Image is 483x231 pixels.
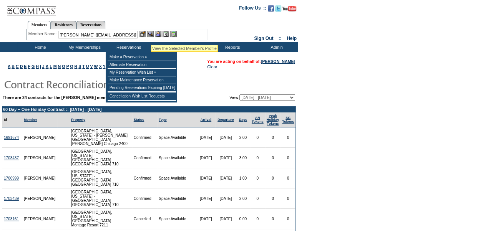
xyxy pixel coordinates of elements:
[250,148,265,168] td: 0
[70,168,132,188] td: [GEOGRAPHIC_DATA], [US_STATE] - [GEOGRAPHIC_DATA] [GEOGRAPHIC_DATA] 710
[51,21,76,29] a: Residences
[281,188,295,209] td: 0
[157,209,196,229] td: Space Available
[40,64,41,69] a: I
[70,64,73,69] a: Q
[155,31,161,37] img: Impersonate
[76,21,105,29] a: Reservations
[150,42,209,52] td: Vacation Collection
[282,8,296,12] a: Subscribe to our YouTube Channel
[108,61,176,69] td: Alternate Reservation
[108,53,176,61] td: Make a Reservation »
[132,127,158,148] td: Confirmed
[163,31,169,37] img: Reservations
[4,76,158,92] img: pgTtlContractReconciliation.gif
[132,168,158,188] td: Confirmed
[281,148,295,168] td: 0
[147,31,154,37] img: View
[139,31,146,37] img: b_edit.gif
[152,46,217,51] div: View the Selected Member's Profile
[268,8,274,12] a: Become our fan on Facebook
[66,64,69,69] a: P
[261,59,295,64] a: [PERSON_NAME]
[70,127,132,148] td: [GEOGRAPHIC_DATA], [US_STATE] - [PERSON_NAME][GEOGRAPHIC_DATA] [PERSON_NAME] Chicago 2400
[103,64,105,69] a: Y
[106,42,150,52] td: Reservations
[16,64,19,69] a: C
[4,156,19,160] a: 1703437
[275,8,281,12] a: Follow us on Twitter
[157,148,196,168] td: Space Available
[78,64,81,69] a: S
[22,209,57,229] td: [PERSON_NAME]
[46,64,49,69] a: K
[8,64,10,69] a: A
[275,5,281,12] img: Follow us on Twitter
[53,64,57,69] a: M
[22,127,57,148] td: [PERSON_NAME]
[279,36,282,41] span: ::
[265,127,281,148] td: 0
[3,95,123,100] b: There are 24 contracts for the [PERSON_NAME] membership:
[281,127,295,148] td: 0
[2,106,295,112] td: 60 Day – One Holiday Contract :: [DATE] - [DATE]
[236,209,250,229] td: 0.00
[90,64,93,69] a: V
[28,21,51,29] a: Members
[108,69,176,76] td: My Reservation Wish List »
[159,118,166,122] a: Type
[28,64,30,69] a: F
[250,168,265,188] td: 0
[157,127,196,148] td: Space Available
[132,148,158,168] td: Confirmed
[239,118,247,122] a: Days
[4,176,19,180] a: 1706999
[216,168,236,188] td: [DATE]
[94,64,98,69] a: W
[4,135,19,140] a: 1691674
[250,127,265,148] td: 0
[265,188,281,209] td: 0
[22,148,57,168] td: [PERSON_NAME]
[132,188,158,209] td: Confirmed
[12,64,15,69] a: B
[192,94,295,101] td: View:
[217,118,234,122] a: Departure
[24,118,37,122] a: Member
[71,118,85,122] a: Property
[50,64,52,69] a: L
[70,209,132,229] td: [GEOGRAPHIC_DATA], [US_STATE] - [GEOGRAPHIC_DATA] Montage Resort 7211
[250,188,265,209] td: 0
[32,64,35,69] a: G
[58,64,61,69] a: N
[216,127,236,148] td: [DATE]
[216,209,236,229] td: [DATE]
[99,64,102,69] a: X
[61,42,106,52] td: My Memberships
[4,196,19,201] a: 1703439
[216,148,236,168] td: [DATE]
[268,5,274,12] img: Become our fan on Facebook
[200,118,211,122] a: Arrival
[22,188,57,209] td: [PERSON_NAME]
[236,188,250,209] td: 2.00
[207,59,295,64] span: You are acting on behalf of:
[70,148,132,168] td: [GEOGRAPHIC_DATA], [US_STATE] - [GEOGRAPHIC_DATA] [GEOGRAPHIC_DATA] 710
[282,116,294,124] a: SGTokens
[281,168,295,188] td: 0
[281,209,295,229] td: 0
[236,127,250,148] td: 2.00
[134,118,144,122] a: Status
[20,64,23,69] a: D
[239,5,266,14] td: Follow Us ::
[267,114,279,125] a: Peak HolidayTokens
[287,36,297,41] a: Help
[170,31,177,37] img: b_calculator.gif
[42,64,45,69] a: J
[82,64,85,69] a: T
[282,6,296,12] img: Subscribe to our YouTube Channel
[196,148,215,168] td: [DATE]
[22,168,57,188] td: [PERSON_NAME]
[108,92,176,100] td: Cancellation Wish List Requests
[75,64,78,69] a: R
